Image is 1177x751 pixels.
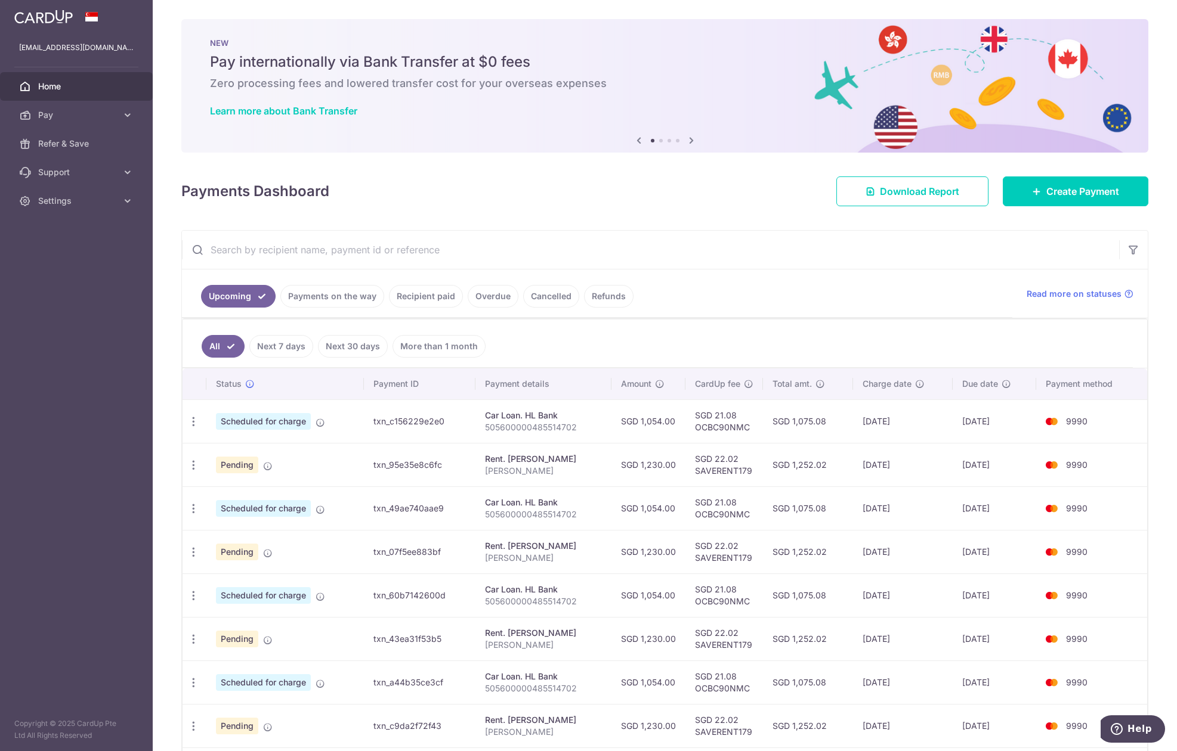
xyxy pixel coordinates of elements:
h4: Payments Dashboard [181,181,329,202]
td: [DATE] [953,399,1036,443]
td: SGD 1,230.00 [611,443,685,486]
span: 9990 [1066,547,1088,557]
td: [DATE] [953,704,1036,747]
span: CardUp fee [695,378,740,390]
a: Download Report [836,176,988,206]
img: Bank Card [1040,719,1064,733]
p: [PERSON_NAME] [485,726,602,738]
td: SGD 22.02 SAVERENT179 [685,704,763,747]
td: SGD 22.02 SAVERENT179 [685,530,763,573]
td: SGD 1,230.00 [611,704,685,747]
td: SGD 1,054.00 [611,573,685,617]
td: SGD 1,075.08 [763,573,853,617]
div: Rent. [PERSON_NAME] [485,453,602,465]
div: Car Loan. HL Bank [485,409,602,421]
a: All [202,335,245,358]
span: 9990 [1066,503,1088,513]
td: [DATE] [853,617,953,660]
a: Overdue [468,285,518,308]
td: SGD 22.02 SAVERENT179 [685,617,763,660]
img: Bank Card [1040,458,1064,472]
td: [DATE] [953,486,1036,530]
td: SGD 1,054.00 [611,399,685,443]
a: Cancelled [523,285,579,308]
td: txn_60b7142600d [364,573,476,617]
img: Bank Card [1040,545,1064,559]
td: [DATE] [953,443,1036,486]
span: 9990 [1066,634,1088,644]
span: Download Report [880,184,959,198]
td: SGD 21.08 OCBC90NMC [685,399,763,443]
span: Charge date [863,378,912,390]
p: [PERSON_NAME] [485,552,602,564]
a: Payments on the way [280,285,384,308]
td: SGD 22.02 SAVERENT179 [685,443,763,486]
p: [PERSON_NAME] [485,639,602,651]
a: Next 30 days [318,335,388,358]
span: Settings [38,195,117,207]
td: txn_49ae740aae9 [364,486,476,530]
th: Payment details [475,368,611,399]
img: Bank Card [1040,632,1064,646]
td: [DATE] [853,573,953,617]
img: Bank Card [1040,588,1064,603]
a: Refunds [584,285,634,308]
img: Bank transfer banner [181,19,1148,153]
td: SGD 1,054.00 [611,486,685,530]
td: [DATE] [853,704,953,747]
span: Refer & Save [38,138,117,150]
td: SGD 21.08 OCBC90NMC [685,660,763,704]
span: Due date [962,378,998,390]
a: Learn more about Bank Transfer [210,105,357,117]
td: SGD 1,252.02 [763,617,853,660]
td: SGD 21.08 OCBC90NMC [685,486,763,530]
td: [DATE] [853,399,953,443]
td: SGD 1,075.08 [763,660,853,704]
a: Recipient paid [389,285,463,308]
th: Payment method [1036,368,1147,399]
div: Rent. [PERSON_NAME] [485,540,602,552]
td: SGD 1,252.02 [763,530,853,573]
td: SGD 1,230.00 [611,617,685,660]
td: txn_95e35e8c6fc [364,443,476,486]
span: Amount [621,378,651,390]
span: Create Payment [1046,184,1119,198]
div: Car Loan. HL Bank [485,671,602,682]
span: 9990 [1066,590,1088,600]
div: Rent. [PERSON_NAME] [485,714,602,726]
th: Payment ID [364,368,476,399]
td: [DATE] [953,660,1036,704]
span: Scheduled for charge [216,413,311,430]
span: Home [38,80,117,92]
span: Scheduled for charge [216,500,311,517]
span: Scheduled for charge [216,674,311,691]
a: Read more on statuses [1027,288,1133,300]
td: txn_a44b35ce3cf [364,660,476,704]
td: [DATE] [853,530,953,573]
div: Rent. [PERSON_NAME] [485,627,602,639]
td: [DATE] [953,573,1036,617]
input: Search by recipient name, payment id or reference [182,231,1119,269]
a: Create Payment [1003,176,1148,206]
span: 9990 [1066,416,1088,426]
td: SGD 1,230.00 [611,530,685,573]
td: txn_07f5ee883bf [364,530,476,573]
td: SGD 1,075.08 [763,486,853,530]
span: 9990 [1066,677,1088,687]
p: 505600000485514702 [485,421,602,433]
td: txn_c9da2f72f43 [364,704,476,747]
p: 505600000485514702 [485,508,602,520]
span: Scheduled for charge [216,587,311,604]
td: txn_c156229e2e0 [364,399,476,443]
img: Bank Card [1040,414,1064,429]
div: Car Loan. HL Bank [485,584,602,595]
td: SGD 1,054.00 [611,660,685,704]
span: Pending [216,631,258,647]
td: [DATE] [953,530,1036,573]
span: 9990 [1066,721,1088,731]
h6: Zero processing fees and lowered transfer cost for your overseas expenses [210,76,1120,91]
span: Pay [38,109,117,121]
span: Read more on statuses [1027,288,1122,300]
td: SGD 1,252.02 [763,443,853,486]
